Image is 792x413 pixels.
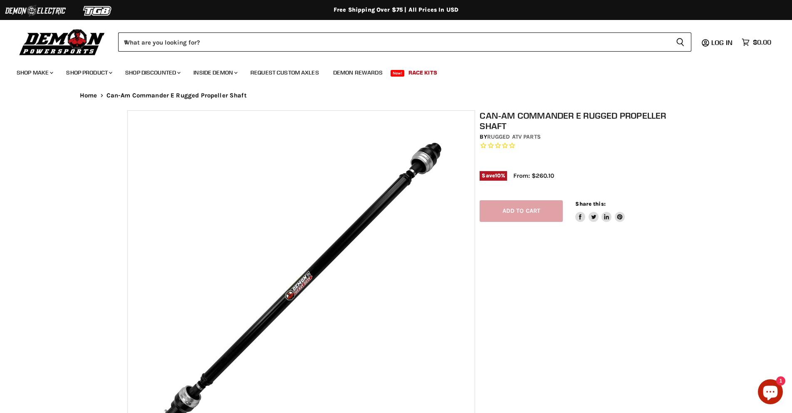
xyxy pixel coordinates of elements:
[711,38,733,47] span: Log in
[402,64,443,81] a: Race Kits
[63,6,729,14] div: Free Shipping Over $75 | All Prices In USD
[669,32,691,52] button: Search
[118,32,691,52] form: Product
[4,3,67,19] img: Demon Electric Logo 2
[480,171,507,180] span: Save %
[327,64,389,81] a: Demon Rewards
[755,379,785,406] inbox-online-store-chat: Shopify online store chat
[738,36,775,48] a: $0.00
[187,64,243,81] a: Inside Demon
[80,92,97,99] a: Home
[575,200,625,222] aside: Share this:
[708,39,738,46] a: Log in
[63,92,729,99] nav: Breadcrumbs
[391,70,405,77] span: New!
[495,172,501,179] span: 10
[118,32,669,52] input: When autocomplete results are available use up and down arrows to review and enter to select
[513,172,554,179] span: From: $260.10
[106,92,247,99] span: Can-Am Commander E Rugged Propeller Shaft
[17,27,108,57] img: Demon Powersports
[60,64,117,81] a: Shop Product
[480,110,669,131] h1: Can-Am Commander E Rugged Propeller Shaft
[244,64,325,81] a: Request Custom Axles
[10,61,769,81] ul: Main menu
[487,133,541,140] a: Rugged ATV Parts
[480,132,669,142] div: by
[753,38,771,46] span: $0.00
[67,3,129,19] img: TGB Logo 2
[480,142,669,150] span: Rated 0.0 out of 5 stars 0 reviews
[119,64,186,81] a: Shop Discounted
[575,201,605,207] span: Share this:
[10,64,58,81] a: Shop Make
